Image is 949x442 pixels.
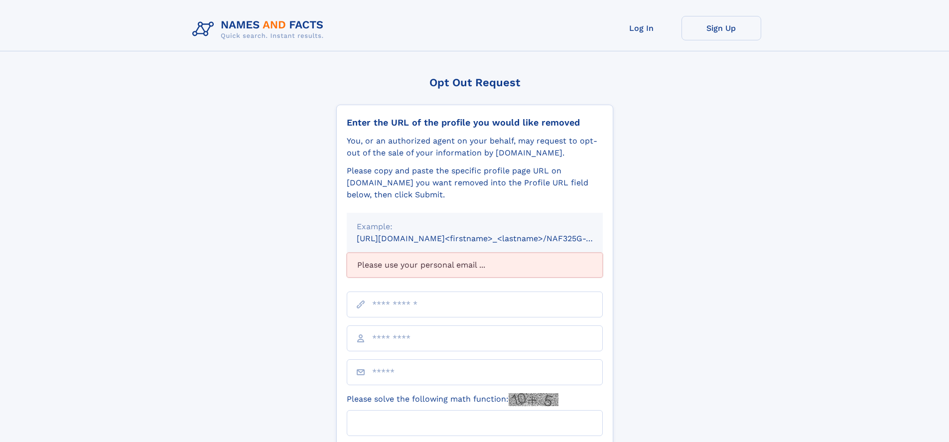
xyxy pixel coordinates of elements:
div: Please copy and paste the specific profile page URL on [DOMAIN_NAME] you want removed into the Pr... [347,165,603,201]
div: Opt Out Request [336,76,613,89]
label: Please solve the following math function: [347,393,558,406]
a: Sign Up [681,16,761,40]
small: [URL][DOMAIN_NAME]<firstname>_<lastname>/NAF325G-xxxxxxxx [357,234,622,243]
div: Enter the URL of the profile you would like removed [347,117,603,128]
div: You, or an authorized agent on your behalf, may request to opt-out of the sale of your informatio... [347,135,603,159]
a: Log In [602,16,681,40]
div: Please use your personal email ... [347,253,603,278]
img: Logo Names and Facts [188,16,332,43]
div: Example: [357,221,593,233]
